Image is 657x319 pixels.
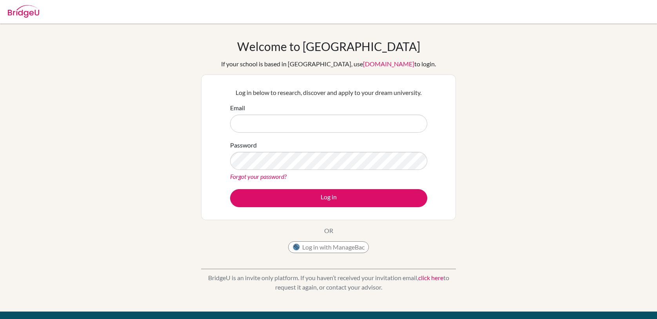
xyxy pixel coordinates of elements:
[237,39,420,53] h1: Welcome to [GEOGRAPHIC_DATA]
[363,60,414,67] a: [DOMAIN_NAME]
[230,88,427,97] p: Log in below to research, discover and apply to your dream university.
[230,189,427,207] button: Log in
[418,274,443,281] a: click here
[221,59,436,69] div: If your school is based in [GEOGRAPHIC_DATA], use to login.
[324,226,333,235] p: OR
[230,103,245,113] label: Email
[288,241,369,253] button: Log in with ManageBac
[8,5,39,18] img: Bridge-U
[230,173,287,180] a: Forgot your password?
[230,140,257,150] label: Password
[201,273,456,292] p: BridgeU is an invite only platform. If you haven’t received your invitation email, to request it ...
